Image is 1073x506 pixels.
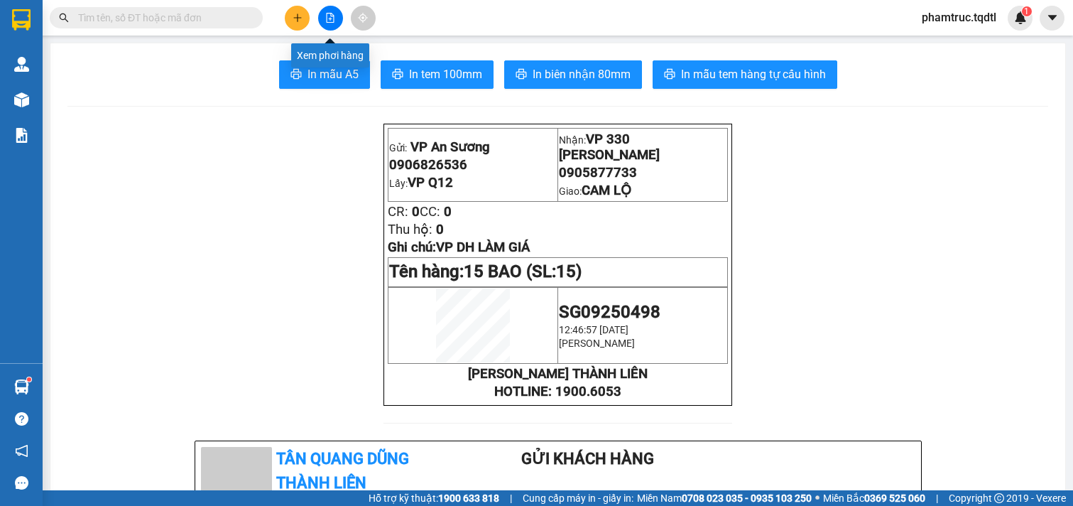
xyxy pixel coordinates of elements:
[389,262,582,281] span: Tên hàng:
[910,9,1008,26] span: phamtruc.tqdtl
[559,165,637,181] span: 0905877733
[1014,11,1027,24] img: icon-new-feature
[351,6,376,31] button: aim
[290,68,302,82] span: printer
[438,492,499,504] strong: 1900 633 818
[388,204,408,220] span: CR:
[559,302,660,322] span: SG09250498
[412,204,420,220] span: 0
[556,262,582,281] span: 15)
[369,490,499,506] span: Hỗ trợ kỹ thuật:
[936,490,938,506] span: |
[864,492,925,504] strong: 0369 525 060
[293,13,303,23] span: plus
[516,68,527,82] span: printer
[823,490,925,506] span: Miền Bắc
[14,57,29,72] img: warehouse-icon
[325,13,335,23] span: file-add
[582,183,631,198] span: CAM LỘ
[279,60,370,89] button: printerIn mẫu A5
[14,379,29,394] img: warehouse-icon
[307,65,359,83] span: In mẫu A5
[664,68,675,82] span: printer
[389,139,557,155] p: Gửi:
[27,377,31,382] sup: 1
[504,60,642,89] button: printerIn biên nhận 80mm
[318,6,343,31] button: file-add
[285,6,310,31] button: plus
[14,92,29,107] img: warehouse-icon
[559,324,628,335] span: 12:46:57 [DATE]
[464,262,582,281] span: 15 BAO (SL:
[59,13,69,23] span: search
[1046,11,1059,24] span: caret-down
[523,490,633,506] span: Cung cấp máy in - giấy in:
[12,9,31,31] img: logo-vxr
[15,412,28,426] span: question-circle
[388,239,530,255] span: Ghi chú:
[444,204,452,220] span: 0
[468,366,648,382] strong: [PERSON_NAME] THÀNH LIÊN
[559,338,635,349] span: [PERSON_NAME]
[994,493,1004,503] span: copyright
[14,128,29,143] img: solution-icon
[291,43,369,68] div: Xem phơi hàng
[559,185,631,197] span: Giao:
[682,492,812,504] strong: 0708 023 035 - 0935 103 250
[78,10,246,26] input: Tìm tên, số ĐT hoặc mã đơn
[389,157,467,173] span: 0906826536
[1040,6,1064,31] button: caret-down
[494,384,621,399] strong: HOTLINE: 1900.6053
[1022,6,1032,16] sup: 1
[559,131,660,163] span: VP 330 [PERSON_NAME]
[409,65,482,83] span: In tem 100mm
[410,139,490,155] span: VP An Sương
[681,65,826,83] span: In mẫu tem hàng tự cấu hình
[436,222,444,237] span: 0
[388,222,432,237] span: Thu hộ:
[276,450,409,492] b: Tân Quang Dũng Thành Liên
[653,60,837,89] button: printerIn mẫu tem hàng tự cấu hình
[815,495,819,501] span: ⚪️
[420,204,440,220] span: CC:
[1024,6,1029,16] span: 1
[521,450,654,468] b: Gửi khách hàng
[392,68,403,82] span: printer
[533,65,631,83] span: In biên nhận 80mm
[510,490,512,506] span: |
[15,444,28,458] span: notification
[637,490,812,506] span: Miền Nam
[559,131,726,163] p: Nhận:
[358,13,368,23] span: aim
[408,175,453,190] span: VP Q12
[389,178,453,189] span: Lấy:
[15,476,28,490] span: message
[381,60,494,89] button: printerIn tem 100mm
[436,239,530,255] span: VP DH LÀM GIÁ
